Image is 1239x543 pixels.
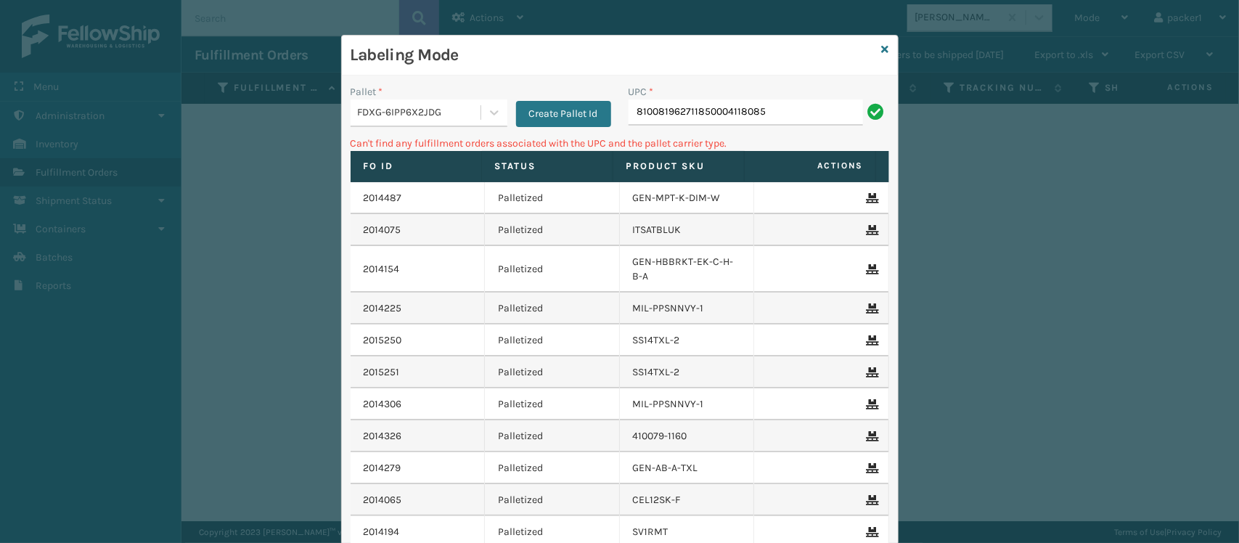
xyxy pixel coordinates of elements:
[485,293,620,324] td: Palletized
[749,154,872,178] span: Actions
[351,136,889,151] p: Can't find any fulfillment orders associated with the UPC and the pallet carrier type.
[620,214,755,246] td: ITSATBLUK
[629,84,654,99] label: UPC
[485,420,620,452] td: Palletized
[867,495,875,505] i: Remove From Pallet
[485,484,620,516] td: Palletized
[867,399,875,409] i: Remove From Pallet
[351,84,383,99] label: Pallet
[364,461,401,475] a: 2014279
[867,225,875,235] i: Remove From Pallet
[351,44,876,66] h3: Labeling Mode
[364,301,402,316] a: 2014225
[867,463,875,473] i: Remove From Pallet
[485,182,620,214] td: Palletized
[620,182,755,214] td: GEN-MPT-K-DIM-W
[867,303,875,314] i: Remove From Pallet
[364,333,402,348] a: 2015250
[485,324,620,356] td: Palletized
[364,525,400,539] a: 2014194
[485,214,620,246] td: Palletized
[364,397,402,412] a: 2014306
[867,335,875,346] i: Remove From Pallet
[620,356,755,388] td: SS14TXL-2
[364,493,402,507] a: 2014065
[364,262,400,277] a: 2014154
[485,388,620,420] td: Palletized
[364,160,468,173] label: Fo Id
[620,324,755,356] td: SS14TXL-2
[867,193,875,203] i: Remove From Pallet
[495,160,600,173] label: Status
[620,484,755,516] td: CEL12SK-F
[485,356,620,388] td: Palletized
[620,246,755,293] td: GEN-HBBRKT-EK-C-H-B-A
[364,365,400,380] a: 2015251
[626,160,731,173] label: Product SKU
[516,101,611,127] button: Create Pallet Id
[867,367,875,377] i: Remove From Pallet
[620,388,755,420] td: MIL-PPSNNVY-1
[485,246,620,293] td: Palletized
[485,452,620,484] td: Palletized
[867,527,875,537] i: Remove From Pallet
[620,420,755,452] td: 410079-1160
[364,191,402,205] a: 2014487
[867,264,875,274] i: Remove From Pallet
[620,452,755,484] td: GEN-AB-A-TXL
[364,223,401,237] a: 2014075
[620,293,755,324] td: MIL-PPSNNVY-1
[358,105,482,121] div: FDXG-6IPP6X2JDG
[867,431,875,441] i: Remove From Pallet
[364,429,402,444] a: 2014326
